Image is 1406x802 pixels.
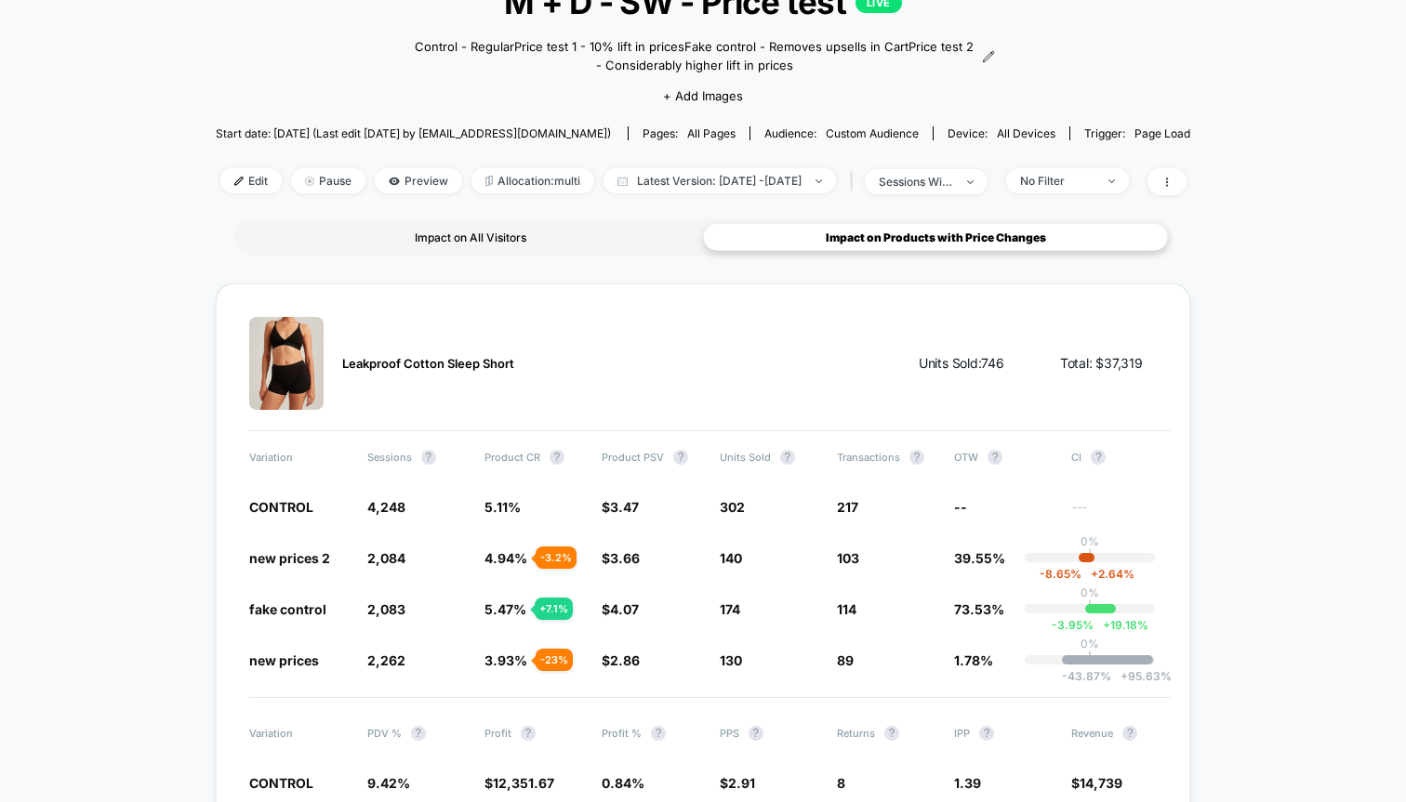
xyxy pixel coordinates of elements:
span: 19.18 % [1094,618,1148,632]
img: calendar [617,177,628,186]
span: IPP [954,726,1053,741]
span: 5.11% [484,499,521,515]
button: ? [749,726,763,741]
span: 4.94% [484,550,527,566]
span: 2,262 [367,652,405,668]
span: Product PSV [602,450,700,465]
p: 0% [1081,585,1099,599]
span: all devices [997,126,1055,140]
img: edit [234,177,244,186]
span: Transactions [837,450,935,465]
span: 174 [720,601,740,617]
span: new prices 2 [249,550,330,566]
button: ? [411,726,426,741]
span: Returns [837,726,935,741]
span: CONTROL [249,499,313,515]
span: 2.64 % [1081,567,1134,581]
span: $4.07 [602,601,639,617]
span: -- [954,499,967,515]
img: end [816,179,822,183]
span: Units Sold [720,450,818,465]
div: + 7.1 % [535,598,573,620]
img: Leakproof Cotton Sleep Short [249,317,324,410]
span: 130 [720,652,742,668]
button: ? [979,726,994,741]
span: $3.66 [602,550,640,566]
span: 1.78% [954,652,993,668]
button: ? [884,726,899,741]
span: 1.39 [954,775,981,791]
span: 95.63 % [1111,669,1172,683]
p: | [1088,548,1092,562]
span: -3.95 % [1052,618,1094,632]
p: | [1088,599,1092,613]
div: Audience: [764,126,919,140]
button: ? [1091,450,1106,465]
button: ? [550,450,564,465]
img: end [967,180,974,184]
div: sessions with impression [879,175,953,189]
span: Pause [291,168,365,193]
span: 73.53% [954,601,1004,617]
span: 140 [720,550,742,566]
button: ? [651,726,666,741]
span: + Add Images [663,88,743,103]
span: $12,351.67 [484,775,554,791]
div: Trigger: [1084,126,1190,140]
span: $14,739 [1071,775,1122,791]
span: $2.86 [602,652,640,668]
span: 3.93% [484,652,527,668]
span: Variation [249,450,348,465]
span: 89 [837,652,854,668]
span: Sessions [367,450,466,465]
span: Allocation: multi [471,168,594,193]
span: 9.42% [367,775,410,791]
span: 217 [837,499,858,515]
span: 114 [837,601,856,617]
span: Custom Audience [826,126,919,140]
span: Profit % [602,726,700,741]
span: -43.87 % [1062,669,1111,683]
button: ? [909,450,924,465]
div: Pages: [643,126,736,140]
p: | [1088,651,1092,664]
span: --- [1071,502,1170,516]
button: ? [780,450,795,465]
span: Profit [484,726,583,741]
span: Start date: [DATE] (Last edit [DATE] by [EMAIL_ADDRESS][DOMAIN_NAME]) [216,126,611,140]
span: -8.65 % [1040,567,1081,581]
span: $2.91 [720,775,755,791]
span: $3.47 [602,499,639,515]
div: Impact on All Visitors [238,223,703,251]
span: 4,248 [367,499,405,515]
span: Product CR [484,450,583,465]
button: ? [673,450,688,465]
span: Control - RegularPrice test 1 - 10% lift in pricesFake control - Removes upsells in CartPrice tes... [411,38,978,74]
span: new prices [249,652,319,668]
span: + [1091,567,1098,581]
span: 103 [837,550,859,566]
span: Revenue [1071,726,1170,741]
span: CI [1071,450,1170,465]
button: ? [521,726,536,741]
span: 39.55% [954,550,1005,566]
span: OTW [954,450,1053,465]
button: ? [421,450,436,465]
span: PDV % [367,726,466,741]
img: rebalance [485,176,493,186]
span: 5.47% [484,601,526,617]
img: end [305,177,314,186]
span: Latest Version: [DATE] - [DATE] [604,168,836,193]
p: 0% [1081,534,1099,548]
span: 2,083 [367,601,405,617]
span: Variation [249,726,348,741]
span: Edit [220,168,282,193]
span: Total: $ 37,319 [1060,354,1143,373]
div: Impact on Products with Price Changes [703,223,1168,251]
button: ? [988,450,1002,465]
span: all pages [687,126,736,140]
span: Leakproof Cotton Sleep Short [342,356,514,371]
div: - 23 % [536,649,573,671]
span: + [1121,669,1128,683]
span: CONTROL [249,775,313,791]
